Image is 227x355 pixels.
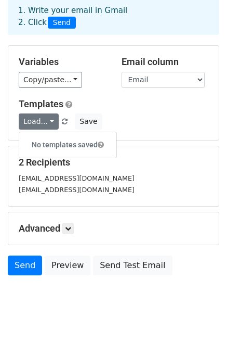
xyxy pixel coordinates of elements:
[175,305,227,355] div: Tiện ích trò chuyện
[19,72,82,88] a: Copy/paste...
[122,56,209,68] h5: Email column
[45,256,90,275] a: Preview
[19,98,63,109] a: Templates
[19,136,116,154] h6: No templates saved
[175,305,227,355] iframe: Chat Widget
[8,256,42,275] a: Send
[10,5,217,29] div: 1. Write your email in Gmail 2. Click
[19,174,135,182] small: [EMAIL_ADDRESS][DOMAIN_NAME]
[19,186,135,194] small: [EMAIL_ADDRESS][DOMAIN_NAME]
[19,223,208,234] h5: Advanced
[93,256,172,275] a: Send Test Email
[75,113,102,130] button: Save
[19,56,106,68] h5: Variables
[19,157,208,168] h5: 2 Recipients
[48,17,76,29] span: Send
[19,113,59,130] a: Load...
